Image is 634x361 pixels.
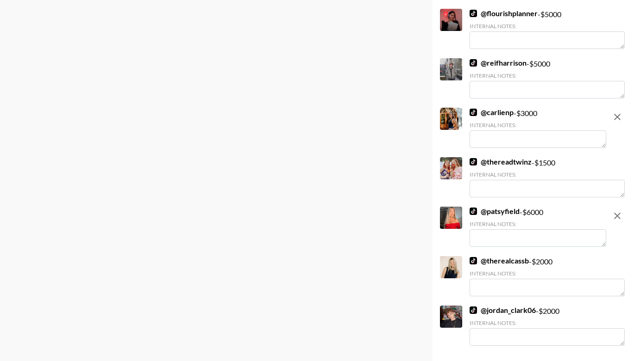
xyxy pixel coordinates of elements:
[470,256,529,265] a: @therealcassb
[470,109,477,116] img: TikTok
[608,108,627,126] button: remove
[470,58,625,98] div: - $ 5000
[470,122,606,128] div: Internal Notes:
[470,108,514,117] a: @carlienp
[470,306,477,314] img: TikTok
[470,58,527,67] a: @reifharrison
[470,59,477,67] img: TikTok
[470,108,606,148] div: - $ 3000
[470,9,538,18] a: @flourishplanner
[470,256,625,296] div: - $ 2000
[470,72,625,79] div: Internal Notes:
[470,270,625,277] div: Internal Notes:
[470,207,520,216] a: @patsyfield
[470,319,625,326] div: Internal Notes:
[470,208,477,215] img: TikTok
[470,23,625,30] div: Internal Notes:
[470,157,625,197] div: - $ 1500
[470,220,606,227] div: Internal Notes:
[470,10,477,17] img: TikTok
[470,171,625,178] div: Internal Notes:
[470,157,532,166] a: @thereadtwinz
[470,257,477,264] img: TikTok
[470,207,606,247] div: - $ 6000
[470,158,477,165] img: TikTok
[608,207,627,225] button: remove
[470,306,625,346] div: - $ 2000
[470,9,625,49] div: - $ 5000
[470,306,536,315] a: @jordan_clark06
